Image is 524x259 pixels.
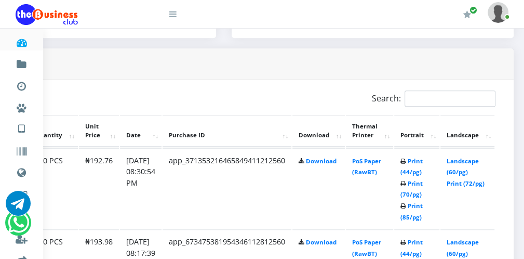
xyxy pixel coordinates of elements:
[400,179,423,199] a: Print (70/pg)
[163,148,291,229] td: app_371353216465849411212560
[306,157,337,165] a: Download
[400,202,423,221] a: Print (85/pg)
[163,115,291,147] th: Purchase ID: activate to sort column ascending
[16,72,28,97] a: Transactions
[346,115,393,147] th: Thermal Printer: activate to sort column ascending
[463,10,471,19] i: Renew/Upgrade Subscription
[16,114,28,140] a: VTU
[394,115,439,147] th: Portrait: activate to sort column ascending
[440,115,494,147] th: Landscape: activate to sort column ascending
[39,129,126,147] a: International VTU
[6,199,31,216] a: Chat for support
[447,238,479,257] a: Landscape (60/pg)
[400,238,423,257] a: Print (44/pg)
[120,148,162,229] td: [DATE] 08:30:54 PM
[16,4,78,25] img: Logo
[79,115,119,147] th: Unit Price: activate to sort column ascending
[405,90,495,107] input: Search:
[447,157,479,176] a: Landscape (60/pg)
[16,158,28,184] a: Data
[306,238,337,246] a: Download
[469,6,477,14] span: Renew/Upgrade Subscription
[400,157,423,176] a: Print (44/pg)
[16,94,28,119] a: Miscellaneous Payments
[488,2,508,22] img: User
[292,115,345,147] th: Download: activate to sort column ascending
[352,157,381,176] a: PoS Paper (RawBT)
[120,115,162,147] th: Date: activate to sort column ascending
[29,115,78,147] th: Quantity: activate to sort column ascending
[372,90,495,107] label: Search:
[29,148,78,229] td: 100 PCS
[16,181,28,206] a: Cable TV, Electricity
[39,114,126,132] a: Nigerian VTU
[447,179,485,187] a: Print (72/pg)
[16,225,28,250] a: Register a Referral
[16,50,28,75] a: Fund wallet
[16,28,28,53] a: Dashboard
[16,137,28,162] a: Vouchers
[79,148,119,229] td: ₦192.76
[352,238,381,257] a: PoS Paper (RawBT)
[8,218,29,235] a: Chat for support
